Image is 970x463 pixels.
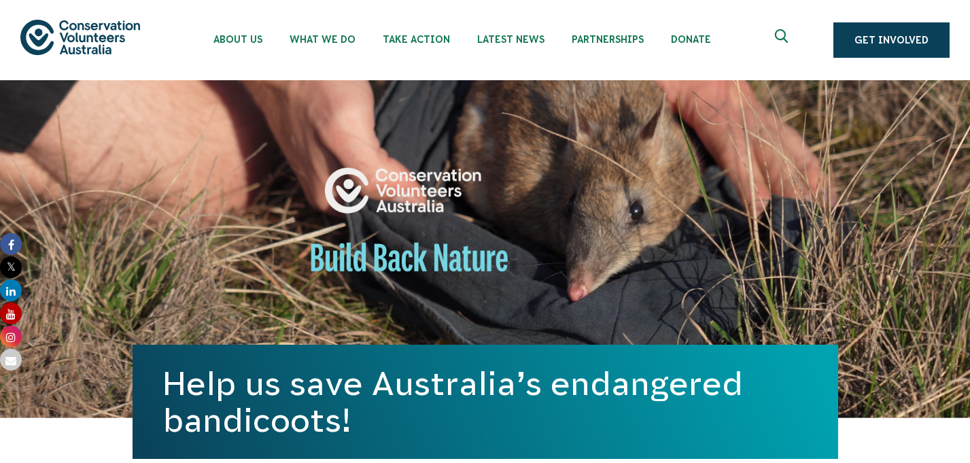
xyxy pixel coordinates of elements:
[20,20,140,54] img: logo.svg
[213,34,262,45] span: About Us
[290,34,356,45] span: What We Do
[477,34,544,45] span: Latest News
[671,34,711,45] span: Donate
[775,29,792,51] span: Expand search box
[383,34,450,45] span: Take Action
[162,365,808,439] h1: Help us save Australia’s endangered bandicoots!
[833,22,950,58] a: Get Involved
[572,34,644,45] span: Partnerships
[767,24,799,56] button: Expand search box Close search box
